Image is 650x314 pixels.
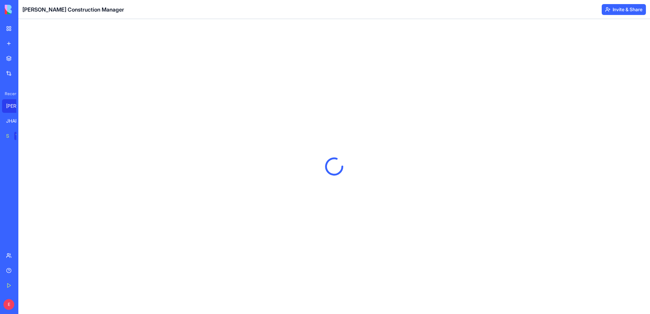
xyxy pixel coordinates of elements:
a: JHAR Adoption Manager [2,114,29,128]
img: logo [5,5,47,14]
span: Recent [2,91,16,97]
span: E [3,299,14,310]
div: Social Media Content Generator [6,133,10,139]
a: [PERSON_NAME] Construction Manager [2,99,29,113]
a: Social Media Content GeneratorTRY [2,129,29,143]
div: JHAR Adoption Manager [6,118,25,124]
div: TRY [14,132,25,140]
div: [PERSON_NAME] Construction Manager [6,103,25,109]
span: [PERSON_NAME] Construction Manager [22,5,124,14]
button: Invite & Share [602,4,646,15]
